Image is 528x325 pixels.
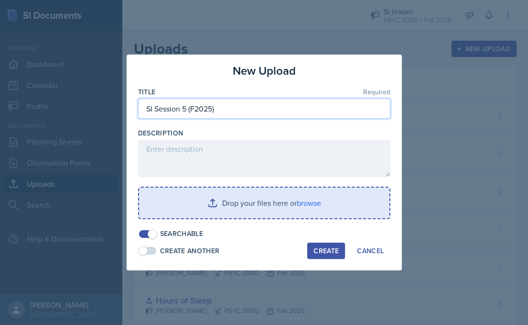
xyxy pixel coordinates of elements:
h3: New Upload [233,62,296,79]
label: Description [138,128,183,138]
span: Required [363,89,390,95]
div: Searchable [160,229,204,239]
button: Create [307,243,345,259]
div: Create [313,247,339,255]
button: Cancel [351,243,390,259]
div: Cancel [357,247,384,255]
input: Enter title [138,99,390,119]
label: Title [138,87,156,97]
div: Create Another [160,246,220,256]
